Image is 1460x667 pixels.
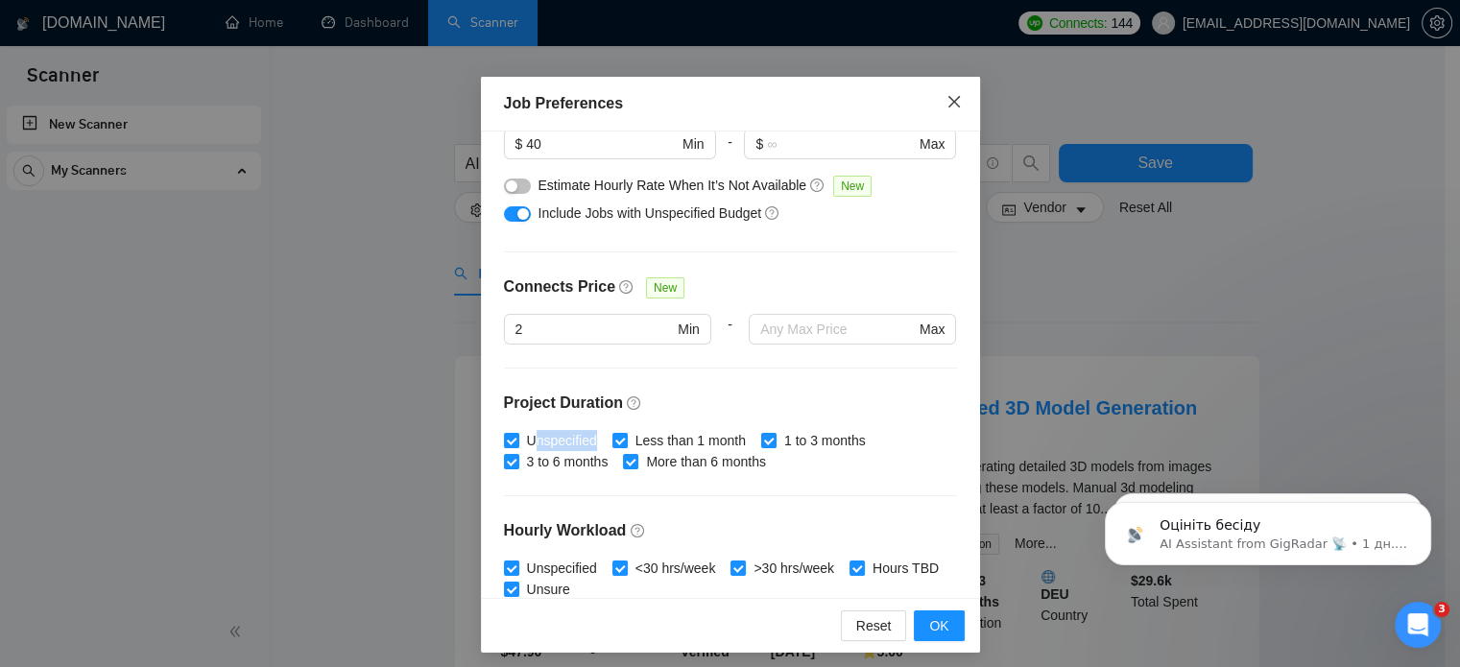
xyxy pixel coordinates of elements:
[678,319,700,340] span: Min
[504,275,615,298] h4: Connects Price
[833,176,872,197] span: New
[682,133,705,155] span: Min
[519,430,605,451] span: Unspecified
[504,392,957,415] h4: Project Duration
[777,430,874,451] span: 1 to 3 months
[711,314,749,368] div: -
[1395,602,1441,648] iframe: Intercom live chat
[810,178,826,193] span: question-circle
[515,319,675,340] input: Any Min Price
[539,205,762,221] span: Include Jobs with Unspecified Budget
[515,133,523,155] span: $
[929,615,948,636] span: OK
[765,205,780,221] span: question-circle
[914,610,964,641] button: OK
[526,133,679,155] input: 0
[920,319,945,340] span: Max
[746,558,842,579] span: >30 hrs/week
[755,133,763,155] span: $
[856,615,892,636] span: Reset
[619,279,634,295] span: question-circle
[841,610,907,641] button: Reset
[1434,602,1449,617] span: 3
[628,430,754,451] span: Less than 1 month
[865,558,946,579] span: Hours TBD
[638,451,774,472] span: More than 6 months
[646,277,684,298] span: New
[767,133,916,155] input: ∞
[1076,462,1460,596] iframe: Intercom notifications повідомлення
[539,178,807,193] span: Estimate Hourly Rate When It’s Not Available
[920,133,945,155] span: Max
[716,129,745,175] div: -
[628,558,724,579] span: <30 hrs/week
[946,94,962,109] span: close
[504,519,957,542] h4: Hourly Workload
[627,395,642,411] span: question-circle
[519,451,616,472] span: 3 to 6 months
[631,523,646,538] span: question-circle
[519,579,578,600] span: Unsure
[504,92,957,115] div: Job Preferences
[928,77,980,129] button: Close
[519,558,605,579] span: Unspecified
[760,319,916,340] input: Any Max Price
